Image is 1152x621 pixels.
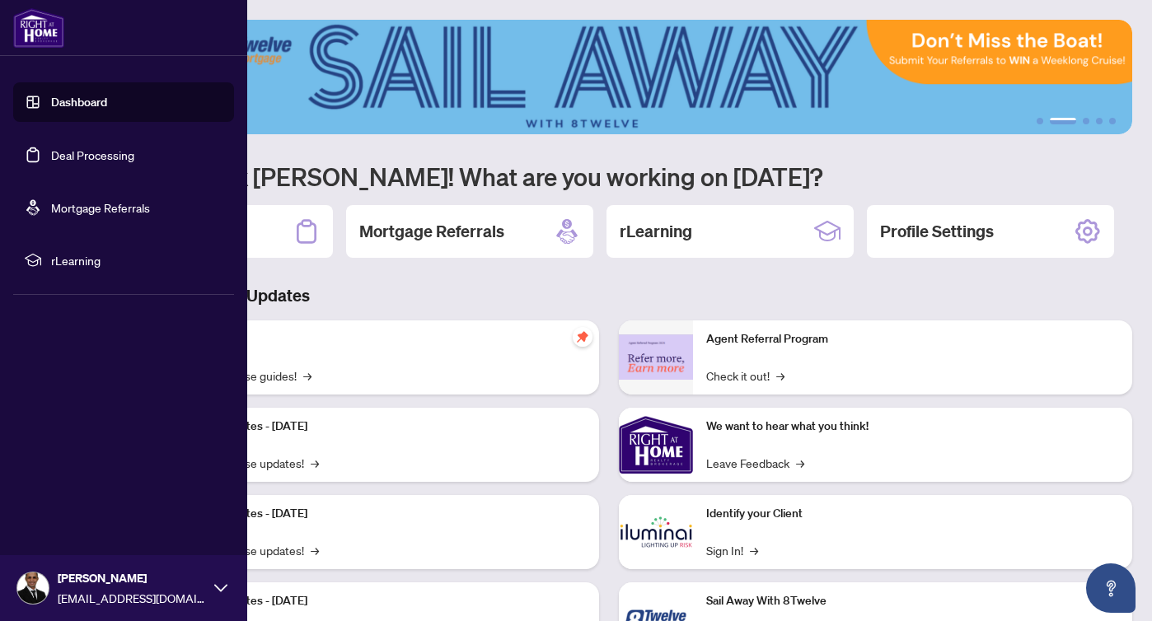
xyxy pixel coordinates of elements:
img: logo [13,8,64,48]
a: Mortgage Referrals [51,200,150,215]
button: 3 [1083,118,1089,124]
button: 5 [1109,118,1116,124]
p: Agent Referral Program [706,330,1119,348]
span: [EMAIL_ADDRESS][DOMAIN_NAME] [58,589,206,607]
p: Identify your Client [706,505,1119,523]
button: Open asap [1086,563,1136,613]
a: Leave Feedback→ [706,454,804,472]
span: rLearning [51,251,222,269]
img: Profile Icon [17,572,49,604]
h3: Brokerage & Industry Updates [86,284,1132,307]
h1: Welcome back [PERSON_NAME]! What are you working on [DATE]? [86,161,1132,192]
p: Platform Updates - [DATE] [173,418,586,436]
p: Platform Updates - [DATE] [173,592,586,610]
a: Check it out!→ [706,367,784,385]
span: → [311,454,319,472]
img: We want to hear what you think! [619,408,693,482]
button: 2 [1050,118,1076,124]
h2: Profile Settings [880,220,994,243]
button: 4 [1096,118,1103,124]
img: Agent Referral Program [619,334,693,380]
p: Platform Updates - [DATE] [173,505,586,523]
p: Self-Help [173,330,586,348]
a: Dashboard [51,95,107,110]
p: We want to hear what you think! [706,418,1119,436]
a: Deal Processing [51,147,134,162]
span: pushpin [573,327,592,347]
h2: Mortgage Referrals [359,220,504,243]
img: Slide 1 [86,20,1132,134]
button: 1 [1037,118,1043,124]
img: Identify your Client [619,495,693,569]
h2: rLearning [620,220,692,243]
p: Sail Away With 8Twelve [706,592,1119,610]
span: [PERSON_NAME] [58,569,206,587]
a: Sign In!→ [706,541,758,559]
span: → [796,454,804,472]
span: → [303,367,311,385]
span: → [750,541,758,559]
span: → [311,541,319,559]
span: → [776,367,784,385]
